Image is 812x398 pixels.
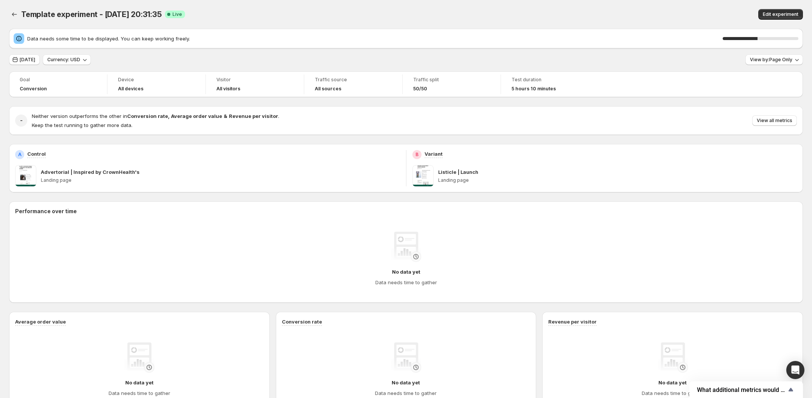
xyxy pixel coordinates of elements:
img: No data yet [391,232,421,262]
img: No data yet [658,342,688,373]
span: Edit experiment [763,11,798,17]
a: Traffic sourceAll sources [315,76,392,93]
h4: All visitors [216,86,240,92]
span: Traffic split [413,77,490,83]
span: View all metrics [757,118,792,124]
img: No data yet [391,342,421,373]
img: Advertorial | Inspired by CrownHealth's [15,165,36,186]
img: No data yet [124,342,154,373]
h2: Performance over time [15,208,797,215]
h3: Revenue per visitor [548,318,597,325]
h4: No data yet [125,379,154,386]
p: Listicle | Launch [438,168,478,176]
button: Show survey - What additional metrics would you like to include in the report? [697,385,795,394]
button: Currency: USD [43,54,91,65]
span: Traffic source [315,77,392,83]
span: Currency: USD [47,57,80,63]
h4: All sources [315,86,341,92]
span: 50/50 [413,86,427,92]
span: 5 hours 10 minutes [512,86,556,92]
span: Device [118,77,195,83]
h4: Data needs time to gather [109,389,170,397]
p: Variant [425,150,443,158]
span: Goal [20,77,96,83]
h4: No data yet [658,379,687,386]
div: Open Intercom Messenger [786,361,804,379]
h3: Average order value [15,318,66,325]
span: Visitor [216,77,293,83]
h4: Data needs time to gather [375,389,437,397]
h3: Conversion rate [282,318,322,325]
strong: & [224,113,227,119]
p: Landing page [438,177,797,183]
h4: No data yet [392,268,420,276]
p: Advertorial | Inspired by CrownHealth's [41,168,140,176]
strong: , [168,113,170,119]
span: Live [173,11,182,17]
a: VisitorAll visitors [216,76,293,93]
a: GoalConversion [20,76,96,93]
button: Back [9,9,20,20]
img: Listicle | Launch [412,165,434,186]
span: Conversion [20,86,47,92]
h4: Data needs time to gather [375,279,437,286]
strong: Revenue per visitor [229,113,278,119]
h2: A [18,152,22,158]
button: View by:Page Only [745,54,803,65]
h4: All devices [118,86,143,92]
h2: B [415,152,418,158]
span: Test duration [512,77,589,83]
span: [DATE] [20,57,35,63]
h4: No data yet [392,379,420,386]
a: Test duration5 hours 10 minutes [512,76,589,93]
span: Keep the test running to gather more data. [32,122,132,128]
p: Landing page [41,177,400,183]
button: [DATE] [9,54,40,65]
h2: - [20,117,23,124]
button: Edit experiment [758,9,803,20]
p: Control [27,150,46,158]
span: Neither version outperforms the other in . [32,113,279,119]
h4: Data needs time to gather [642,389,703,397]
span: Data needs some time to be displayed. You can keep working freely. [27,35,723,42]
a: DeviceAll devices [118,76,195,93]
span: Template experiment - [DATE] 20:31:35 [21,10,162,19]
button: View all metrics [752,115,797,126]
a: Traffic split50/50 [413,76,490,93]
strong: Average order value [171,113,222,119]
strong: Conversion rate [127,113,168,119]
span: View by: Page Only [750,57,792,63]
span: What additional metrics would you like to include in the report? [697,386,786,393]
